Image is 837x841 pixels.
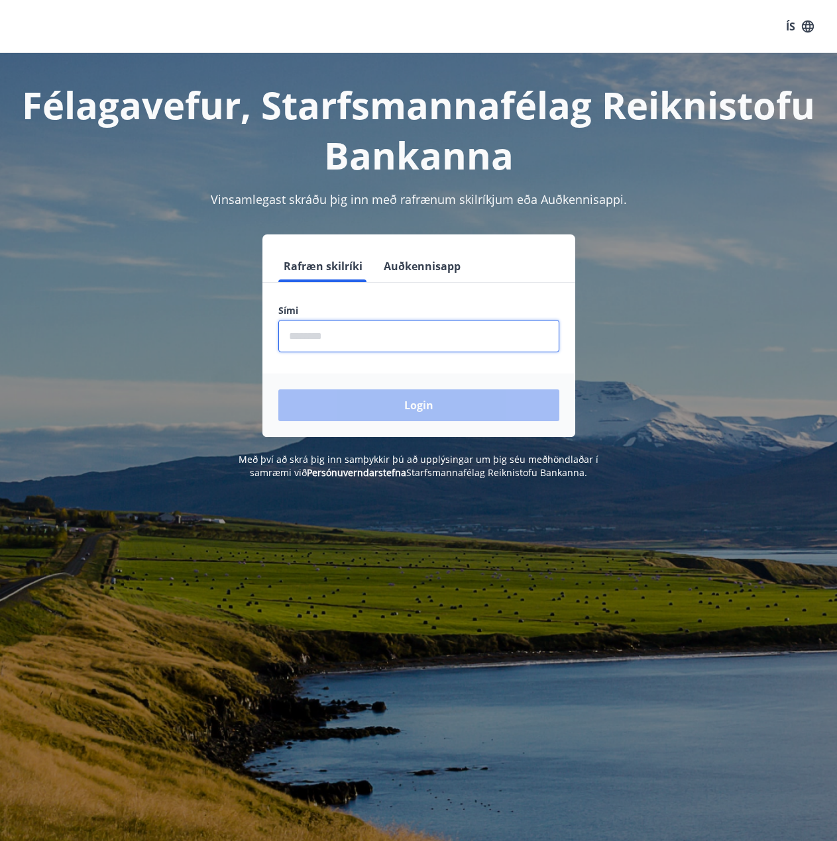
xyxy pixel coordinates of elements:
button: Rafræn skilríki [278,250,368,282]
span: Vinsamlegast skráðu þig inn með rafrænum skilríkjum eða Auðkennisappi. [211,191,627,207]
span: Með því að skrá þig inn samþykkir þú að upplýsingar um þig séu meðhöndlaðar í samræmi við Starfsm... [239,453,598,479]
a: Persónuverndarstefna [307,466,406,479]
button: ÍS [779,15,821,38]
h1: Félagavefur, Starfsmannafélag Reiknistofu Bankanna [16,79,821,180]
label: Sími [278,304,559,317]
button: Auðkennisapp [378,250,466,282]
